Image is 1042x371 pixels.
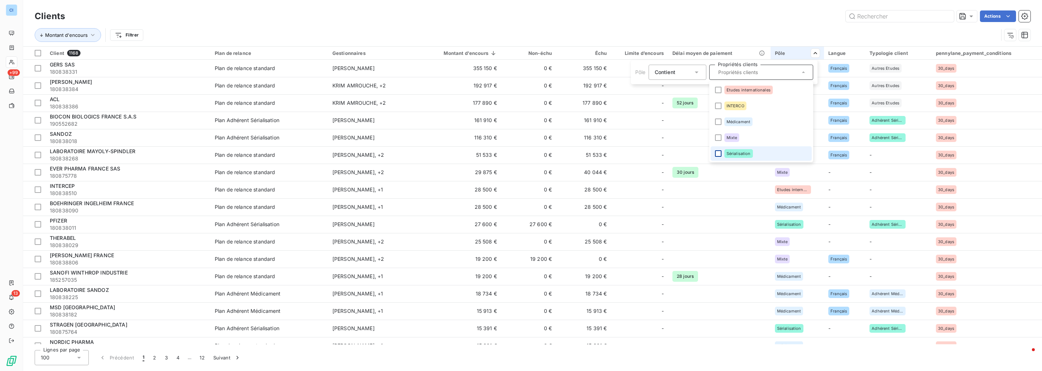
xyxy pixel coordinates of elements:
[727,151,751,156] span: Sérialisation
[715,69,800,76] input: Propriétés clients
[727,88,771,92] span: Etudes internationales
[727,120,751,124] span: Médicament
[655,69,675,75] span: Contient
[727,135,737,140] span: Mixte
[727,104,744,108] span: INTERCO
[635,69,646,75] span: Pôle
[1017,346,1035,364] iframe: Intercom live chat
